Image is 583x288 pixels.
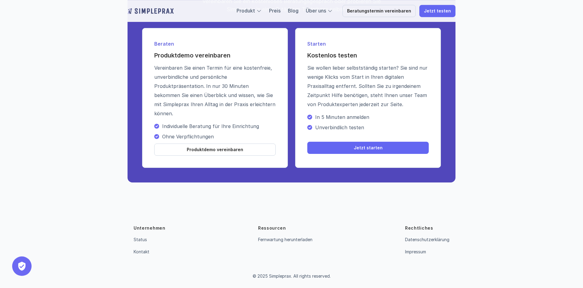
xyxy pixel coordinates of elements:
[269,8,281,14] a: Preis
[306,8,326,14] a: Über uns
[288,8,298,14] a: Blog
[424,9,451,14] p: Jetzt testen
[258,237,312,242] a: Fernwartung herunterladen
[354,145,383,151] p: Jetzt starten
[134,225,165,231] p: Unternehmen
[315,124,429,130] p: Unverbindlich testen
[154,63,276,118] p: Vereinbaren Sie einen Termin für eine kostenfreie, unverbindliche und persönliche Produktpräsenta...
[307,142,429,154] a: Jetzt starten
[405,225,433,231] p: Rechtliches
[134,237,147,242] a: Status
[307,51,429,60] h4: Kostenlos testen
[258,225,286,231] p: Ressourcen
[237,8,255,14] a: Produkt
[307,40,429,47] p: Starten
[154,51,276,60] h4: Produktdemo vereinbaren
[405,249,426,254] a: Impressum
[162,134,276,140] p: Ohne Verpflichtungen
[154,144,276,156] a: Produktdemo vereinbaren
[343,5,416,17] a: Beratungstermin vereinbaren
[347,9,411,14] p: Beratungstermin vereinbaren
[253,274,331,279] p: © 2025 Simpleprax. All rights reserved.
[154,40,276,47] p: Beraten
[187,147,243,152] p: Produktdemo vereinbaren
[134,249,149,254] a: Kontakt
[162,123,276,129] p: Individuelle Beratung für Ihre Einrichtung
[405,237,449,242] a: Datenschutzerklärung
[315,114,429,120] p: In 5 Minuten anmelden
[307,63,429,109] p: Sie wollen lieber selbstständig starten? Sie sind nur wenige Klicks vom Start in Ihren digitalen ...
[419,5,455,17] a: Jetzt testen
